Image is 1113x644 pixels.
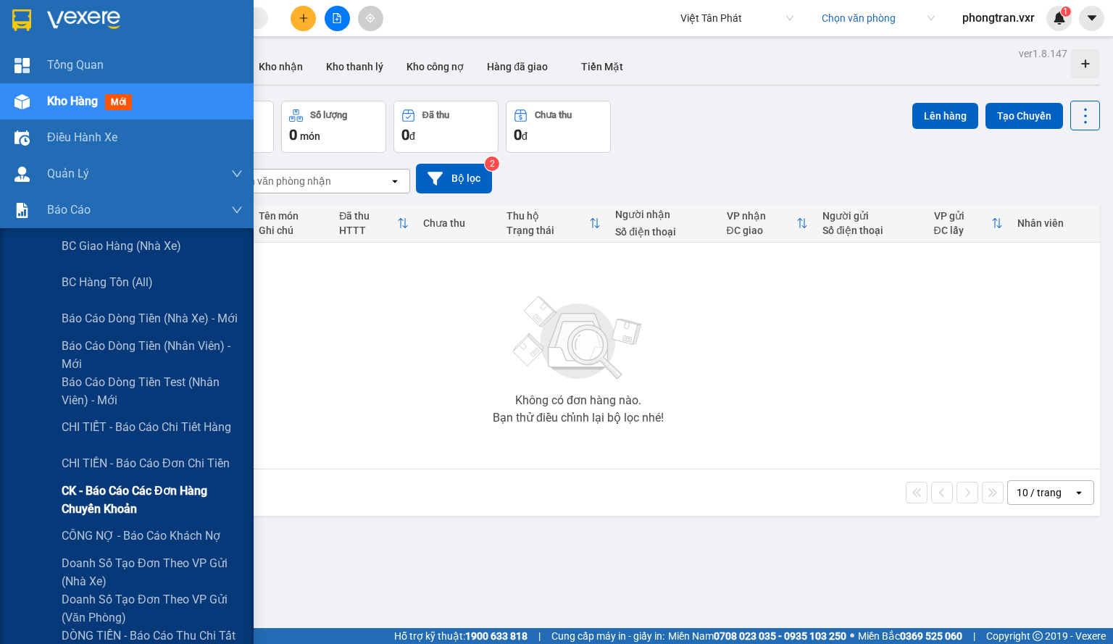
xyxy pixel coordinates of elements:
span: 0 [514,126,522,143]
button: aim [358,6,383,31]
div: Thu hộ [507,210,590,222]
button: Số lượng0món [281,101,386,153]
button: Chưa thu0đ [506,101,611,153]
sup: 2 [485,156,499,171]
button: Hàng đã giao [475,49,559,84]
div: Đã thu [339,210,396,222]
button: Kho nhận [247,49,314,84]
svg: open [1073,487,1085,498]
button: Kho thanh lý [314,49,395,84]
span: copyright [1033,631,1043,641]
div: Số lượng [310,110,347,120]
span: phongtran.vxr [951,9,1046,27]
span: caret-down [1085,12,1099,25]
button: Kho công nợ [395,49,475,84]
span: Báo cáo [47,201,91,219]
strong: 0708 023 035 - 0935 103 250 [714,630,846,642]
div: Chọn văn phòng nhận [231,174,331,188]
span: Hỗ trợ kỹ thuật: [394,628,528,644]
span: đ [522,130,528,142]
button: caret-down [1079,6,1104,31]
div: Trạng thái [507,225,590,236]
img: solution-icon [14,203,30,218]
img: logo-vxr [12,9,31,31]
div: Người nhận [615,209,712,220]
span: BC giao hàng (nhà xe) [62,237,181,255]
img: warehouse-icon [14,94,30,109]
button: Tạo Chuyến [985,103,1063,129]
span: file-add [332,13,342,23]
span: CK - Báo cáo các đơn hàng chuyển khoản [62,482,243,518]
button: plus [291,6,316,31]
span: aim [365,13,375,23]
span: Báo cáo dòng tiền (nhà xe) - mới [62,309,238,327]
div: Tạo kho hàng mới [1071,49,1100,78]
div: Bạn thử điều chỉnh lại bộ lọc nhé! [493,412,664,424]
div: HTTT [339,225,396,236]
span: Miền Nam [668,628,846,644]
strong: 0369 525 060 [900,630,962,642]
span: CHI TIỀN - Báo cáo đơn chi tiền [62,454,230,472]
span: Quản Lý [47,164,89,183]
img: warehouse-icon [14,167,30,182]
div: Số điện thoại [615,226,712,238]
img: warehouse-icon [14,130,30,146]
span: Tổng Quan [47,56,104,74]
img: svg+xml;base64,PHN2ZyBjbGFzcz0ibGlzdC1wbHVnX19zdmciIHhtbG5zPSJodHRwOi8vd3d3LnczLm9yZy8yMDAwL3N2Zy... [506,288,651,389]
span: plus [299,13,309,23]
span: Điều hành xe [47,128,117,146]
button: Lên hàng [912,103,978,129]
span: CÔNG NỢ - Báo cáo khách nợ [62,527,220,545]
th: Toggle SortBy [332,204,415,243]
span: Báo cáo dòng tiền test (nhân viên) - mới [62,373,243,409]
div: ver 1.8.147 [1019,46,1067,62]
button: Đã thu0đ [393,101,499,153]
button: file-add [325,6,350,31]
span: CHI TIẾT - Báo cáo chi tiết hàng [62,418,231,436]
span: món [300,130,320,142]
img: dashboard-icon [14,58,30,73]
div: Tên món [259,210,325,222]
span: Kho hàng [47,94,98,108]
span: Tiền Mặt [581,61,623,72]
span: Doanh số tạo đơn theo VP gửi (văn phòng) [62,590,243,627]
sup: 1 [1061,7,1071,17]
span: ⚪️ [850,633,854,639]
span: Cung cấp máy in - giấy in: [551,628,664,644]
span: 0 [289,126,297,143]
span: | [973,628,975,644]
span: mới [105,94,132,110]
span: Miền Bắc [858,628,962,644]
th: Toggle SortBy [499,204,609,243]
span: Doanh số tạo đơn theo VP gửi (nhà xe) [62,554,243,590]
th: Toggle SortBy [927,204,1010,243]
div: Nhân viên [1017,217,1093,229]
div: VP gửi [934,210,991,222]
div: Đã thu [422,110,449,120]
span: | [538,628,541,644]
span: đ [409,130,415,142]
img: icon-new-feature [1053,12,1066,25]
div: ĐC lấy [934,225,991,236]
span: BC hàng tồn (all) [62,273,153,291]
div: VP nhận [727,210,797,222]
button: Bộ lọc [416,164,492,193]
span: Việt Tân Phát [680,7,793,29]
span: 1 [1063,7,1068,17]
div: 10 / trang [1017,485,1062,500]
span: 0 [401,126,409,143]
th: Toggle SortBy [720,204,816,243]
div: Ghi chú [259,225,325,236]
div: ĐC giao [727,225,797,236]
span: down [231,204,243,216]
div: Người gửi [822,210,919,222]
svg: open [389,175,401,187]
span: down [231,168,243,180]
strong: 1900 633 818 [465,630,528,642]
div: Chưa thu [423,217,492,229]
div: Chưa thu [535,110,572,120]
div: Không có đơn hàng nào. [515,395,641,406]
div: Số điện thoại [822,225,919,236]
span: Báo cáo dòng tiền (nhân viên) - mới [62,337,243,373]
